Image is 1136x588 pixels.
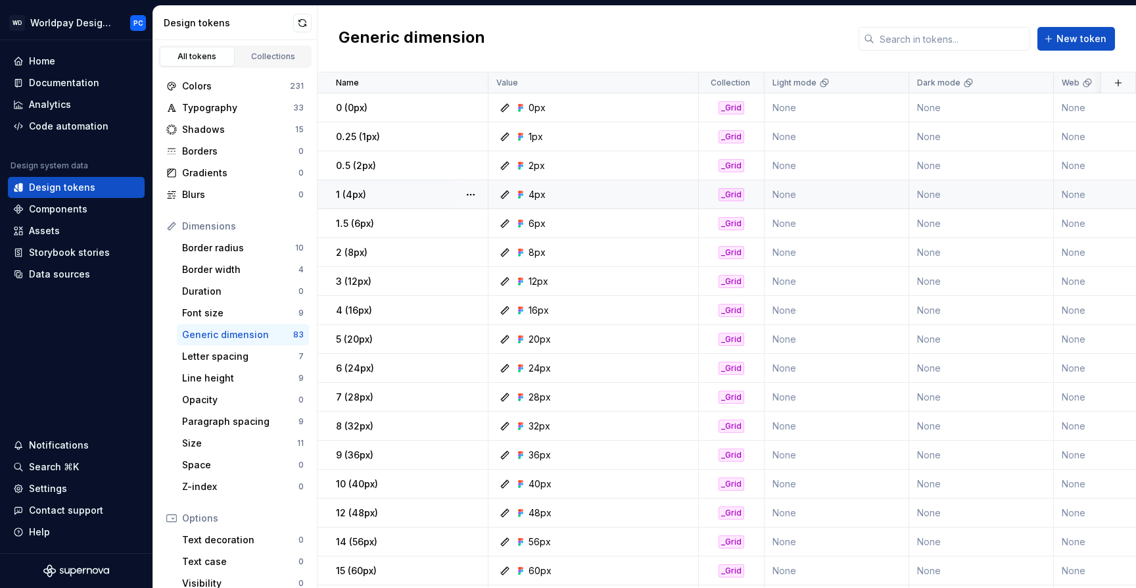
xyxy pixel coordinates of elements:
[182,458,298,472] div: Space
[529,362,551,375] div: 24px
[529,188,546,201] div: 4px
[182,393,298,406] div: Opacity
[529,333,551,346] div: 20px
[336,78,359,88] p: Name
[336,246,367,259] p: 2 (8px)
[909,412,1054,441] td: None
[29,504,103,517] div: Contact support
[719,188,744,201] div: _Grid
[29,439,89,452] div: Notifications
[529,275,548,288] div: 12px
[909,354,1054,383] td: None
[3,9,150,37] button: WDWorldpay Design SystemPC
[182,241,295,255] div: Border radius
[164,51,230,62] div: All tokens
[177,324,309,345] a: Generic dimension83
[293,103,304,113] div: 33
[29,482,67,495] div: Settings
[161,184,309,205] a: Blurs0
[182,145,298,158] div: Borders
[293,330,304,340] div: 83
[29,55,55,68] div: Home
[336,478,378,491] p: 10 (40px)
[719,535,744,549] div: _Grid
[719,362,744,375] div: _Grid
[29,203,87,216] div: Components
[29,460,79,474] div: Search ⌘K
[529,159,545,172] div: 2px
[182,372,298,385] div: Line height
[298,373,304,383] div: 9
[298,286,304,297] div: 0
[529,304,549,317] div: 16px
[182,555,298,568] div: Text case
[11,160,88,171] div: Design system data
[8,51,145,72] a: Home
[29,76,99,89] div: Documentation
[909,151,1054,180] td: None
[765,180,909,209] td: None
[909,238,1054,267] td: None
[719,217,744,230] div: _Grid
[529,535,551,549] div: 56px
[182,188,298,201] div: Blurs
[177,281,309,302] a: Duration0
[529,217,546,230] div: 6px
[29,268,90,281] div: Data sources
[8,500,145,521] button: Contact support
[719,391,744,404] div: _Grid
[8,456,145,478] button: Search ⌘K
[909,499,1054,527] td: None
[177,259,309,280] a: Border width4
[9,15,25,31] div: WD
[765,325,909,354] td: None
[765,122,909,151] td: None
[182,415,298,428] div: Paragraph spacing
[295,243,304,253] div: 10
[719,420,744,433] div: _Grid
[917,78,960,88] p: Dark mode
[909,556,1054,585] td: None
[529,391,551,404] div: 28px
[719,564,744,577] div: _Grid
[1037,27,1115,51] button: New token
[8,522,145,543] button: Help
[298,395,304,405] div: 0
[719,130,744,143] div: _Grid
[336,101,367,114] p: 0 (0px)
[719,333,744,346] div: _Grid
[529,506,552,520] div: 48px
[177,476,309,497] a: Z-index0
[336,420,373,433] p: 8 (32px)
[182,306,298,320] div: Font size
[336,275,371,288] p: 3 (12px)
[529,101,546,114] div: 0px
[161,97,309,118] a: Typography33
[336,449,373,462] p: 9 (36px)
[182,328,293,341] div: Generic dimension
[909,527,1054,556] td: None
[1062,78,1079,88] p: Web
[177,389,309,410] a: Opacity0
[765,209,909,238] td: None
[177,346,309,367] a: Letter spacing7
[719,159,744,172] div: _Grid
[719,478,744,491] div: _Grid
[298,189,304,200] div: 0
[182,533,298,547] div: Text decoration
[298,535,304,545] div: 0
[295,124,304,135] div: 15
[290,81,304,91] div: 231
[161,119,309,140] a: Shadows15
[8,199,145,220] a: Components
[765,238,909,267] td: None
[298,481,304,492] div: 0
[909,470,1054,499] td: None
[336,391,373,404] p: 7 (28px)
[765,267,909,296] td: None
[529,246,546,259] div: 8px
[182,350,298,363] div: Letter spacing
[182,80,290,93] div: Colors
[336,564,377,577] p: 15 (60px)
[765,556,909,585] td: None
